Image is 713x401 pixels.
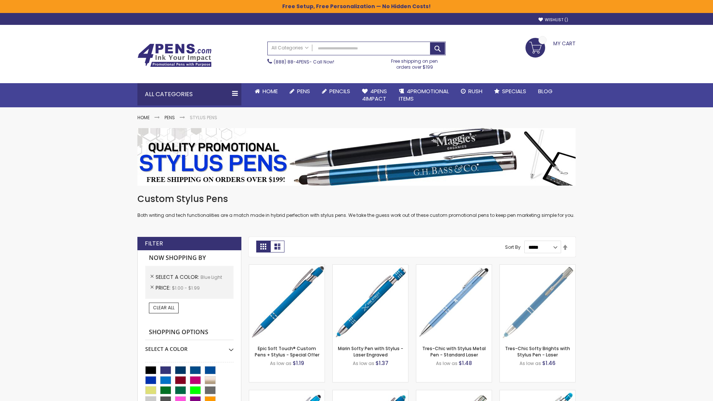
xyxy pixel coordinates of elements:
a: Specials [488,83,532,100]
span: Specials [502,87,526,95]
div: Both writing and tech functionalities are a match made in hybrid perfection with stylus pens. We ... [137,193,576,219]
strong: Shopping Options [145,325,234,340]
span: $1.37 [375,359,388,367]
a: Marin Softy Pen with Stylus - Laser Engraved [338,345,403,358]
a: Pens [284,83,316,100]
img: Stylus Pens [137,128,576,186]
a: (888) 88-4PENS [274,59,309,65]
span: $1.46 [542,359,556,367]
strong: Stylus Pens [190,114,217,121]
span: $1.00 - $1.99 [172,285,200,291]
img: Tres-Chic Softy Brights with Stylus Pen - Laser-Blue - Light [500,265,575,340]
span: Price [156,284,172,291]
div: Free shipping on pen orders over $199 [384,55,446,70]
span: - Call Now! [274,59,334,65]
a: Tres-Chic Softy Brights with Stylus Pen - Laser [505,345,570,358]
span: As low as [436,360,458,366]
span: $1.19 [293,359,304,367]
img: 4Pens Custom Pens and Promotional Products [137,43,212,67]
a: Rush [455,83,488,100]
img: Tres-Chic with Stylus Metal Pen - Standard Laser-Blue - Light [416,265,492,340]
a: Pencils [316,83,356,100]
span: As low as [520,360,541,366]
strong: Filter [145,239,163,248]
a: 4Pens4impact [356,83,393,107]
span: Pens [297,87,310,95]
span: Rush [468,87,482,95]
div: All Categories [137,83,241,105]
a: Home [137,114,150,121]
a: Tres-Chic with Stylus Metal Pen - Standard Laser [422,345,486,358]
span: Pencils [329,87,350,95]
span: Clear All [153,304,175,311]
a: Wishlist [538,17,568,23]
span: 4PROMOTIONAL ITEMS [399,87,449,102]
a: Marin Softy Pen with Stylus - Laser Engraved-Blue - Light [333,264,408,271]
strong: Now Shopping by [145,250,234,266]
a: All Categories [268,42,312,54]
span: 4Pens 4impact [362,87,387,102]
span: Blog [538,87,553,95]
a: Clear All [149,303,179,313]
span: All Categories [271,45,309,51]
a: Ellipse Stylus Pen - Standard Laser-Blue - Light [249,390,325,396]
span: $1.48 [459,359,472,367]
img: Marin Softy Pen with Stylus - Laser Engraved-Blue - Light [333,265,408,340]
span: As low as [353,360,374,366]
h1: Custom Stylus Pens [137,193,576,205]
a: Epic Soft Touch® Custom Pens + Stylus - Special Offer [255,345,319,358]
a: Ellipse Softy Brights with Stylus Pen - Laser-Blue - Light [333,390,408,396]
strong: Grid [256,241,270,252]
a: Phoenix Softy Brights with Stylus Pen - Laser-Blue - Light [500,390,575,396]
a: Pens [165,114,175,121]
a: Tres-Chic Softy Brights with Stylus Pen - Laser-Blue - Light [500,264,575,271]
span: Select A Color [156,273,201,281]
span: Blue Light [201,274,222,280]
a: 4PROMOTIONALITEMS [393,83,455,107]
img: 4P-MS8B-Blue - Light [249,265,325,340]
label: Sort By [505,244,521,250]
a: Tres-Chic Touch Pen - Standard Laser-Blue - Light [416,390,492,396]
div: Select A Color [145,340,234,353]
a: Tres-Chic with Stylus Metal Pen - Standard Laser-Blue - Light [416,264,492,271]
a: Home [249,83,284,100]
span: Home [263,87,278,95]
a: 4P-MS8B-Blue - Light [249,264,325,271]
a: Blog [532,83,559,100]
span: As low as [270,360,292,366]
